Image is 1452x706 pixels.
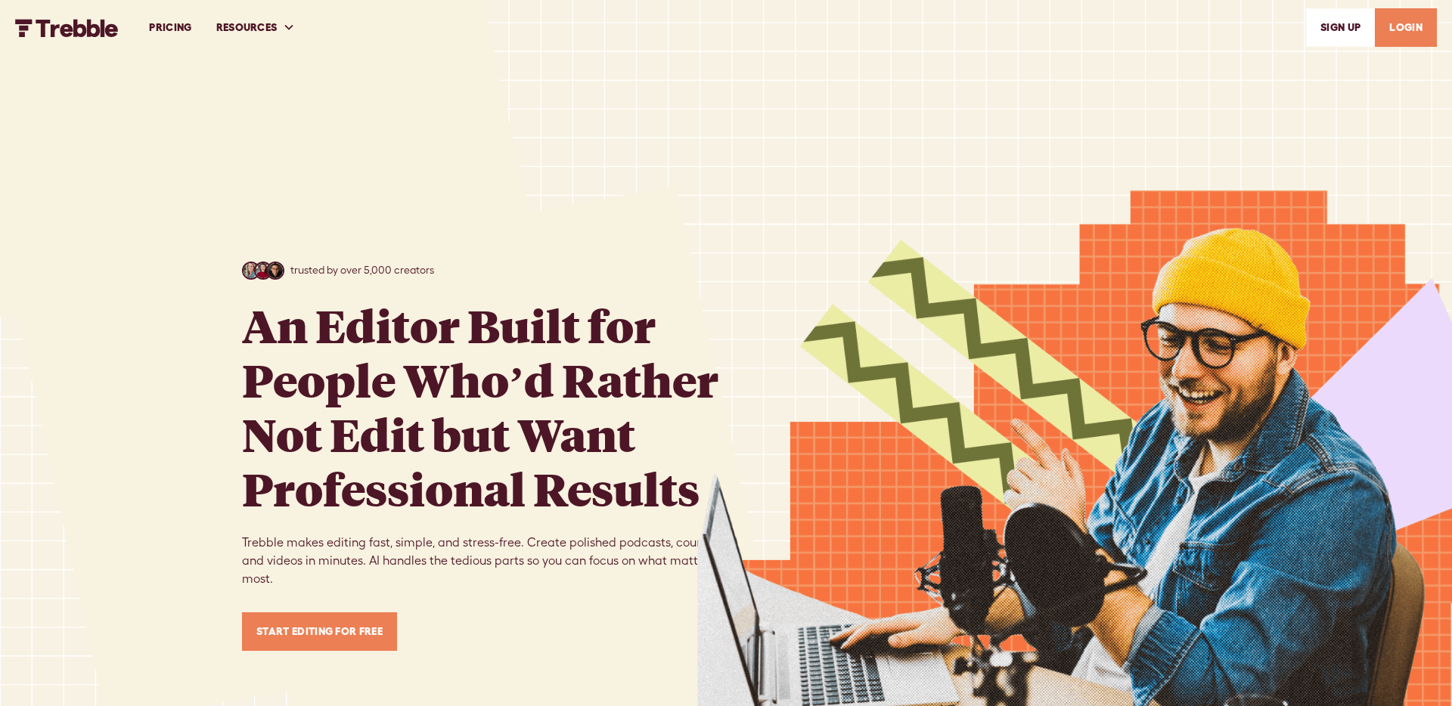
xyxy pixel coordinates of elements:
p: Trebble makes editing fast, simple, and stress-free. Create polished podcasts, courses, and video... [242,534,726,588]
a: LOGIN [1375,8,1437,47]
a: SIGn UP [1306,8,1375,47]
div: RESOURCES [204,2,308,54]
p: trusted by over 5,000 creators [290,262,434,278]
a: PRICING [137,2,203,54]
img: Trebble FM Logo [15,19,119,37]
a: START EDITING FOR FREE [242,612,397,651]
div: RESOURCES [216,20,278,36]
a: home [15,17,119,36]
h1: An Editor Built for People Who’d Rather Not Edit but Want Professional Results [242,298,726,516]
